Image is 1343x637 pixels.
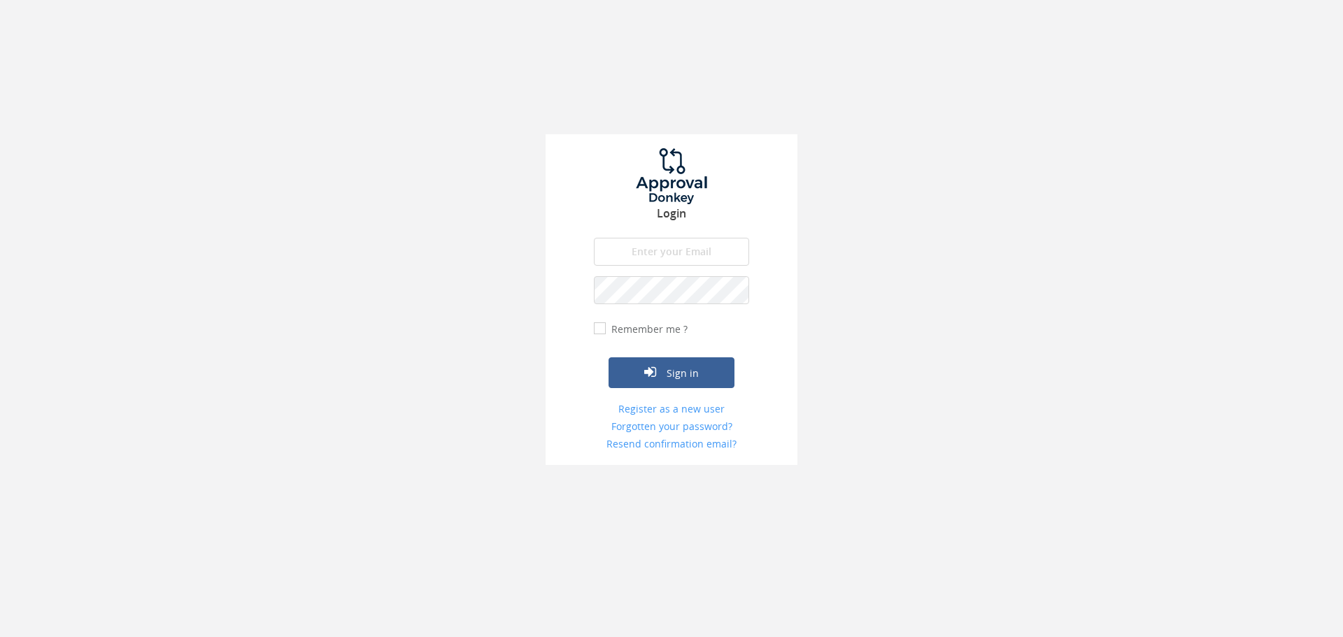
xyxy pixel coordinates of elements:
button: Sign in [609,357,734,388]
label: Remember me ? [608,322,688,336]
a: Resend confirmation email? [594,437,749,451]
a: Forgotten your password? [594,420,749,434]
a: Register as a new user [594,402,749,416]
img: logo.png [619,148,724,204]
h3: Login [546,208,797,220]
input: Enter your Email [594,238,749,266]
